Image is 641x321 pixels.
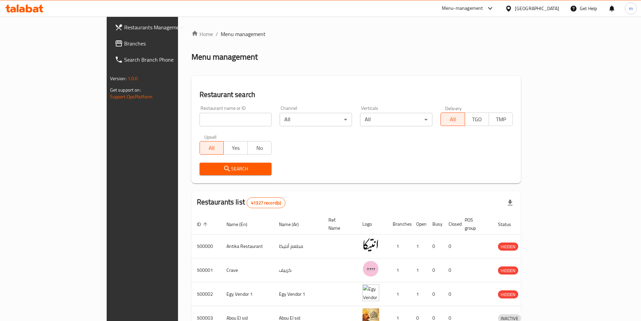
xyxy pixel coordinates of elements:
[387,214,411,234] th: Branches
[109,19,214,35] a: Restaurants Management
[443,115,462,124] span: All
[515,5,559,12] div: [GEOGRAPHIC_DATA]
[498,291,518,298] span: HIDDEN
[489,113,513,126] button: TMP
[498,266,518,275] div: HIDDEN
[411,258,427,282] td: 1
[128,74,138,83] span: 1.0.0
[442,4,483,12] div: Menu-management
[443,282,459,306] td: 0
[223,141,248,155] button: Yes
[274,258,323,282] td: كرييف
[629,5,633,12] span: m
[498,243,518,251] span: HIDDEN
[427,234,443,258] td: 0
[465,113,489,126] button: TGO
[110,86,141,94] span: Get support on:
[221,30,265,38] span: Menu management
[328,216,349,232] span: Ref. Name
[110,92,153,101] a: Support.OpsPlatform
[387,234,411,258] td: 1
[216,30,218,38] li: /
[226,220,256,228] span: Name (En)
[411,234,427,258] td: 1
[247,200,285,206] span: 41327 record(s)
[357,214,387,234] th: Logo
[274,282,323,306] td: Egy Vendor 1
[498,220,520,228] span: Status
[109,35,214,52] a: Branches
[221,282,274,306] td: Egy Vendor 1
[191,30,521,38] nav: breadcrumb
[411,282,427,306] td: 1
[465,216,485,232] span: POS group
[468,115,486,124] span: TGO
[362,284,379,301] img: Egy Vendor 1
[502,195,518,211] div: Export file
[203,143,221,153] span: All
[200,113,272,126] input: Search for restaurant name or ID..
[387,282,411,306] td: 1
[427,214,443,234] th: Busy
[443,258,459,282] td: 0
[362,236,379,253] img: Antika Restaurant
[427,282,443,306] td: 0
[492,115,510,124] span: TMP
[250,143,269,153] span: No
[124,56,208,64] span: Search Branch Phone
[280,113,352,126] div: All
[197,220,210,228] span: ID
[205,165,266,173] span: Search
[200,90,513,100] h2: Restaurant search
[279,220,308,228] span: Name (Ar)
[443,234,459,258] td: 0
[110,74,127,83] span: Version:
[226,143,245,153] span: Yes
[360,113,432,126] div: All
[411,214,427,234] th: Open
[362,260,379,277] img: Crave
[200,163,272,175] button: Search
[124,39,208,47] span: Branches
[498,267,518,275] span: HIDDEN
[498,243,518,251] div: HIDDEN
[274,234,323,258] td: مطعم أنتيكا
[427,258,443,282] td: 0
[387,258,411,282] td: 1
[200,141,224,155] button: All
[221,234,274,258] td: Antika Restaurant
[445,106,462,110] label: Delivery
[124,23,208,31] span: Restaurants Management
[197,197,286,208] h2: Restaurants list
[247,197,285,208] div: Total records count
[191,52,258,62] h2: Menu management
[440,113,465,126] button: All
[443,214,459,234] th: Closed
[221,258,274,282] td: Crave
[247,141,272,155] button: No
[109,52,214,68] a: Search Branch Phone
[204,134,217,139] label: Upsell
